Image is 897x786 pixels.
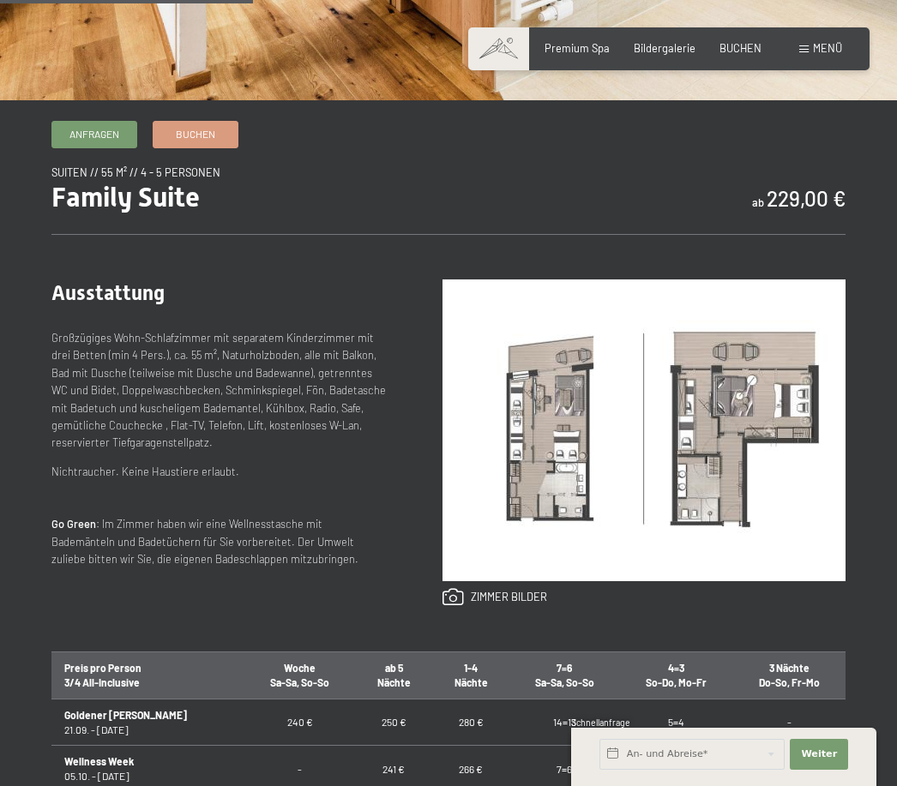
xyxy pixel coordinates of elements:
span: Suiten // 55 m² // 4 - 5 Personen [51,165,220,179]
a: Bildergalerie [634,41,695,55]
b: 229,00 € [767,186,846,211]
span: Do-So, Fr-Mo [759,676,820,688]
b: Wellness Week [64,755,134,767]
span: ab [752,195,764,209]
span: Ausstattung [51,281,165,305]
span: Nächte [377,676,411,688]
td: - [732,699,846,746]
a: Buchen [154,122,238,147]
span: Preis pro Person [64,662,141,674]
b: Goldener [PERSON_NAME] [64,709,187,721]
span: Buchen [176,127,215,141]
img: Family Suite [442,279,846,581]
a: Anfragen [52,122,136,147]
a: Premium Spa [545,41,610,55]
p: Großzügiges Wohn-Schlafzimmer mit separatem Kinderzimmer mit drei Betten (min 4 Pers.), ca. 55 m²... [51,329,388,452]
span: So-Do, Mo-Fr [646,676,707,688]
span: Sa-Sa, So-So [535,676,594,688]
th: Woche [244,652,355,699]
td: 21.09. - [DATE] [51,699,244,746]
span: Sa-Sa, So-So [270,676,329,688]
p: : Im Zimmer haben wir eine Wellnesstasche mit Bademänteln und Badetüchern für Sie vorbereitet. De... [51,515,388,567]
td: 280 € [432,699,509,746]
p: Nichtraucher. Keine Haustiere erlaubt. [51,463,388,480]
strong: Go Green [51,517,96,531]
td: 250 € [355,699,432,746]
span: Schnellanfrage [571,717,630,728]
td: 240 € [244,699,355,746]
a: BUCHEN [719,41,762,55]
span: Anfragen [69,127,119,141]
th: 1-4 [432,652,509,699]
th: 7=6 [509,652,620,699]
th: 3 Nächte [732,652,846,699]
span: Family Suite [51,181,200,213]
button: Weiter [790,739,848,770]
span: Menü [813,41,842,55]
span: 3/4 All-Inclusive [64,676,140,688]
td: 14=13 [509,699,620,746]
span: Nächte [455,676,488,688]
td: 5=4 [620,699,733,746]
th: ab 5 [355,652,432,699]
th: 4=3 [620,652,733,699]
span: Weiter [801,747,837,761]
